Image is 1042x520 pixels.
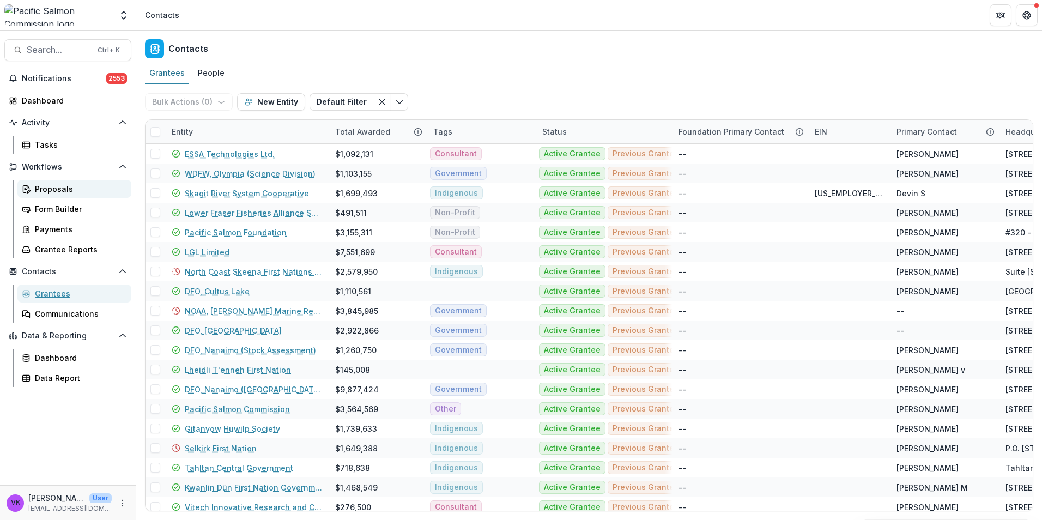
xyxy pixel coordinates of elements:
[678,443,686,454] div: --
[435,208,475,217] span: Non-Profit
[678,286,686,297] div: --
[185,364,291,376] a: Lheidli T'enneh First Nation
[4,114,131,131] button: Open Activity
[544,463,601,473] span: Active Grantee
[544,424,601,433] span: Active Grantee
[544,365,601,374] span: Active Grantee
[22,118,114,128] span: Activity
[435,169,482,178] span: Government
[613,189,679,198] span: Previous Grantee
[141,7,184,23] nav: breadcrumb
[544,346,601,355] span: Active Grantee
[544,287,601,296] span: Active Grantee
[28,492,85,504] p: [PERSON_NAME]
[391,93,408,111] button: Toggle menu
[435,306,482,316] span: Government
[335,305,378,317] div: $3,845,985
[22,267,114,276] span: Contacts
[613,463,679,473] span: Previous Grantee
[435,463,478,473] span: Indigenous
[896,227,959,238] div: [PERSON_NAME]
[678,207,686,219] div: --
[536,126,573,137] div: Status
[168,44,208,54] h2: Contacts
[329,120,427,143] div: Total Awarded
[335,168,372,179] div: $1,103,155
[613,483,679,492] span: Previous Grantee
[678,403,686,415] div: --
[4,327,131,344] button: Open Data & Reporting
[435,326,482,335] span: Government
[335,325,379,336] div: $2,922,866
[4,158,131,176] button: Open Workflows
[329,126,397,137] div: Total Awarded
[17,369,131,387] a: Data Report
[613,208,679,217] span: Previous Grantee
[435,444,478,453] span: Indigenous
[536,120,672,143] div: Status
[335,148,373,160] div: $1,092,131
[17,200,131,218] a: Form Builder
[613,424,679,433] span: Previous Grantee
[185,423,280,434] a: Gitanyow Huwilp Society
[22,162,114,172] span: Workflows
[185,384,322,395] a: DFO, Nanaimo ([GEOGRAPHIC_DATA])
[185,207,322,219] a: Lower Fraser Fisheries Alliance Society
[185,462,293,474] a: Tahltan Central Government
[335,443,378,454] div: $1,649,388
[544,267,601,276] span: Active Grantee
[896,246,959,258] div: [PERSON_NAME]
[544,169,601,178] span: Active Grantee
[185,286,250,297] a: DFO, Cultus Lake
[335,403,378,415] div: $3,564,569
[35,223,123,235] div: Payments
[435,346,482,355] span: Government
[89,493,112,503] p: User
[4,263,131,280] button: Open Contacts
[808,126,834,137] div: EIN
[35,203,123,215] div: Form Builder
[435,247,477,257] span: Consultant
[896,286,959,297] div: [PERSON_NAME]
[4,39,131,61] button: Search...
[896,168,959,179] div: [PERSON_NAME]
[613,346,679,355] span: Previous Grantee
[613,267,679,276] span: Previous Grantee
[672,126,791,137] div: Foundation Primary Contact
[185,305,322,317] a: NOAA, [PERSON_NAME] Marine Research Institute
[145,65,189,81] div: Grantees
[896,462,959,474] div: [PERSON_NAME]
[35,352,123,364] div: Dashboard
[310,93,373,111] button: Default Filter
[678,384,686,395] div: --
[435,228,475,237] span: Non-Profit
[613,287,679,296] span: Previous Grantee
[896,266,959,277] div: [PERSON_NAME]
[672,120,808,143] div: Foundation Primary Contact
[17,180,131,198] a: Proposals
[145,93,233,111] button: Bulk Actions (0)
[28,504,112,513] p: [EMAIL_ADDRESS][DOMAIN_NAME]
[185,403,290,415] a: Pacific Salmon Commission
[896,482,968,493] div: [PERSON_NAME] M
[678,168,686,179] div: --
[165,120,329,143] div: Entity
[185,443,257,454] a: Selkirk First Nation
[613,503,679,512] span: Previous Grantee
[35,183,123,195] div: Proposals
[237,93,305,111] button: New Entity
[435,149,477,159] span: Consultant
[896,344,959,356] div: [PERSON_NAME]
[678,325,686,336] div: --
[613,149,679,159] span: Previous Grantee
[335,207,367,219] div: $491,511
[544,189,601,198] span: Active Grantee
[427,126,459,137] div: Tags
[116,497,129,510] button: More
[890,126,964,137] div: Primary Contact
[678,148,686,160] div: --
[808,120,890,143] div: EIN
[185,344,316,356] a: DFO, Nanaimo (Stock Assessment)
[896,501,959,513] div: [PERSON_NAME]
